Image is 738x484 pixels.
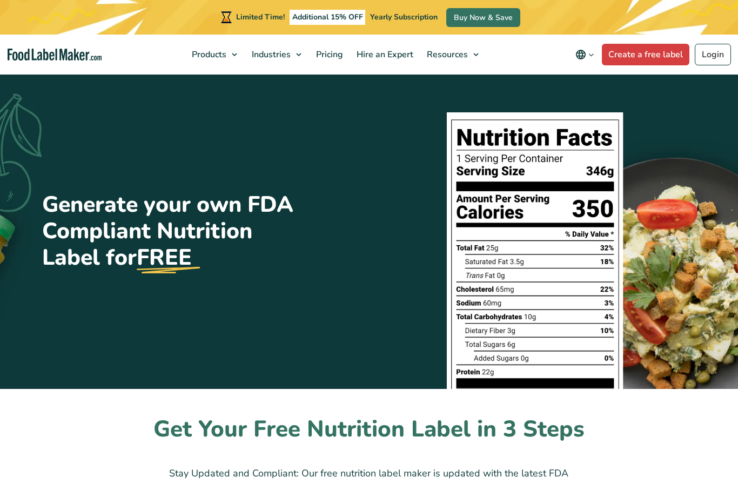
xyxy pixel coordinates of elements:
[137,244,192,271] u: FREE
[42,191,312,271] h1: Generate your own FDA Compliant Nutrition Label for
[290,10,366,25] span: Additional 15% OFF
[695,44,731,65] a: Login
[446,8,520,27] a: Buy Now & Save
[370,12,438,22] span: Yearly Subscription
[602,44,689,65] a: Create a free label
[313,49,344,60] span: Pricing
[353,49,414,60] span: Hire an Expert
[350,35,418,75] a: Hire an Expert
[568,44,602,65] button: Change language
[245,35,307,75] a: Industries
[189,49,227,60] span: Products
[439,105,634,389] img: A black and white graphic of a nutrition facts label.
[424,49,469,60] span: Resources
[310,35,347,75] a: Pricing
[420,35,484,75] a: Resources
[249,49,292,60] span: Industries
[42,415,696,445] h2: Get Your Free Nutrition Label in 3 Steps
[8,49,102,61] a: Food Label Maker homepage
[185,35,243,75] a: Products
[236,12,285,22] span: Limited Time!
